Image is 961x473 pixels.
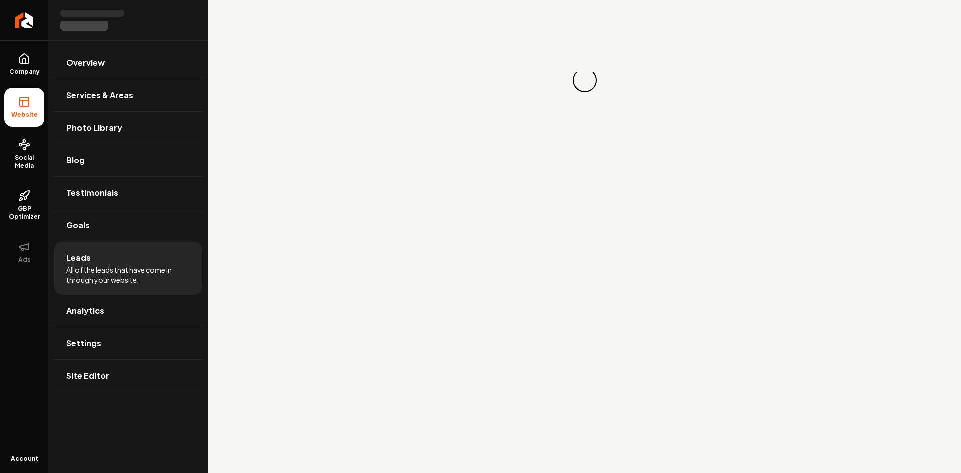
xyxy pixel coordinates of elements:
[54,209,202,241] a: Goals
[54,360,202,392] a: Site Editor
[15,12,34,28] img: Rebolt Logo
[54,295,202,327] a: Analytics
[7,111,42,119] span: Website
[54,144,202,176] a: Blog
[4,45,44,84] a: Company
[4,182,44,229] a: GBP Optimizer
[14,256,35,264] span: Ads
[66,252,91,264] span: Leads
[4,131,44,178] a: Social Media
[54,79,202,111] a: Services & Areas
[5,68,44,76] span: Company
[573,68,597,92] div: Loading
[66,187,118,199] span: Testimonials
[11,455,38,463] span: Account
[66,89,133,101] span: Services & Areas
[66,265,190,285] span: All of the leads that have come in through your website.
[66,337,101,349] span: Settings
[4,205,44,221] span: GBP Optimizer
[54,177,202,209] a: Testimonials
[4,233,44,272] button: Ads
[66,219,90,231] span: Goals
[54,47,202,79] a: Overview
[54,112,202,144] a: Photo Library
[66,122,122,134] span: Photo Library
[66,370,109,382] span: Site Editor
[4,154,44,170] span: Social Media
[54,327,202,359] a: Settings
[66,154,85,166] span: Blog
[66,57,105,69] span: Overview
[66,305,104,317] span: Analytics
